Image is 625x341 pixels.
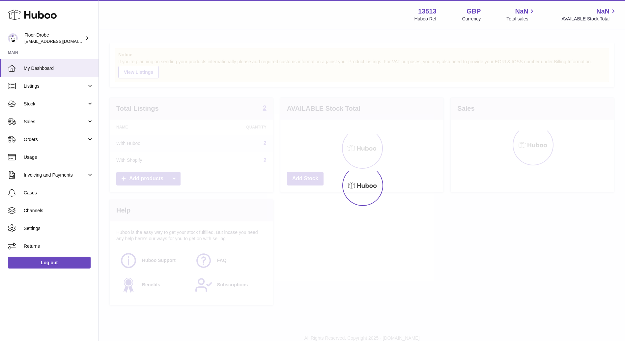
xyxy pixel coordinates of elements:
[418,7,437,16] strong: 13513
[24,136,87,143] span: Orders
[506,7,536,22] a: NaN Total sales
[561,16,617,22] span: AVAILABLE Stock Total
[414,16,437,22] div: Huboo Ref
[24,225,94,232] span: Settings
[24,243,94,249] span: Returns
[24,154,94,160] span: Usage
[8,33,18,43] img: jthurling@live.com
[24,172,87,178] span: Invoicing and Payments
[462,16,481,22] div: Currency
[506,16,536,22] span: Total sales
[24,190,94,196] span: Cases
[24,208,94,214] span: Channels
[561,7,617,22] a: NaN AVAILABLE Stock Total
[24,101,87,107] span: Stock
[467,7,481,16] strong: GBP
[596,7,610,16] span: NaN
[24,39,97,44] span: [EMAIL_ADDRESS][DOMAIN_NAME]
[24,32,84,44] div: Floor-Drobe
[8,257,91,269] a: Log out
[24,119,87,125] span: Sales
[24,65,94,71] span: My Dashboard
[515,7,528,16] span: NaN
[24,83,87,89] span: Listings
